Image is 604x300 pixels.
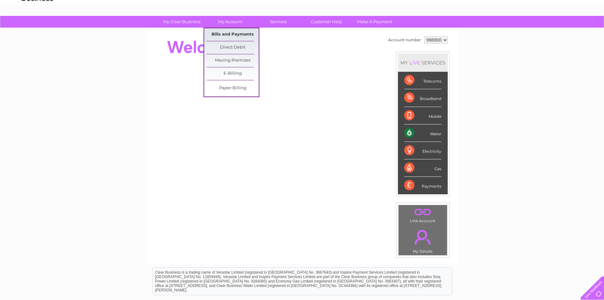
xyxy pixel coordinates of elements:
[204,16,256,28] a: My Account
[404,177,441,194] div: Payments
[206,82,259,95] a: Paper Billing
[348,16,401,28] a: Make A Payment
[404,142,441,159] div: Electricity
[404,159,441,177] div: Gas
[300,16,353,28] a: Customer Help
[562,27,577,32] a: Contact
[484,3,528,11] a: 0333 014 3131
[583,27,598,32] a: Log out
[404,107,441,124] div: Mobile
[153,3,452,31] div: Clear Business is a trading name of Verastar Limited (registered in [GEOGRAPHIC_DATA] No. 3667643...
[400,226,445,248] a: .
[398,224,447,256] td: My Details
[508,27,522,32] a: Energy
[206,54,259,67] a: Moving Premises
[386,35,423,45] td: Account number
[404,72,441,89] div: Telecoms
[526,27,545,32] a: Telecoms
[206,41,259,54] a: Direct Debit
[404,124,441,142] div: Water
[206,28,259,41] a: Bills and Payments
[206,67,259,80] a: E-Billing
[408,60,421,66] div: LIVE
[21,17,54,36] img: logo.png
[400,207,445,218] a: .
[252,16,304,28] a: Services
[549,27,558,32] a: Blog
[398,54,448,72] div: MY SERVICES
[156,16,208,28] a: My Clear Business
[398,205,447,225] td: Link Account
[404,89,441,107] div: Broadband
[492,27,504,32] a: Water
